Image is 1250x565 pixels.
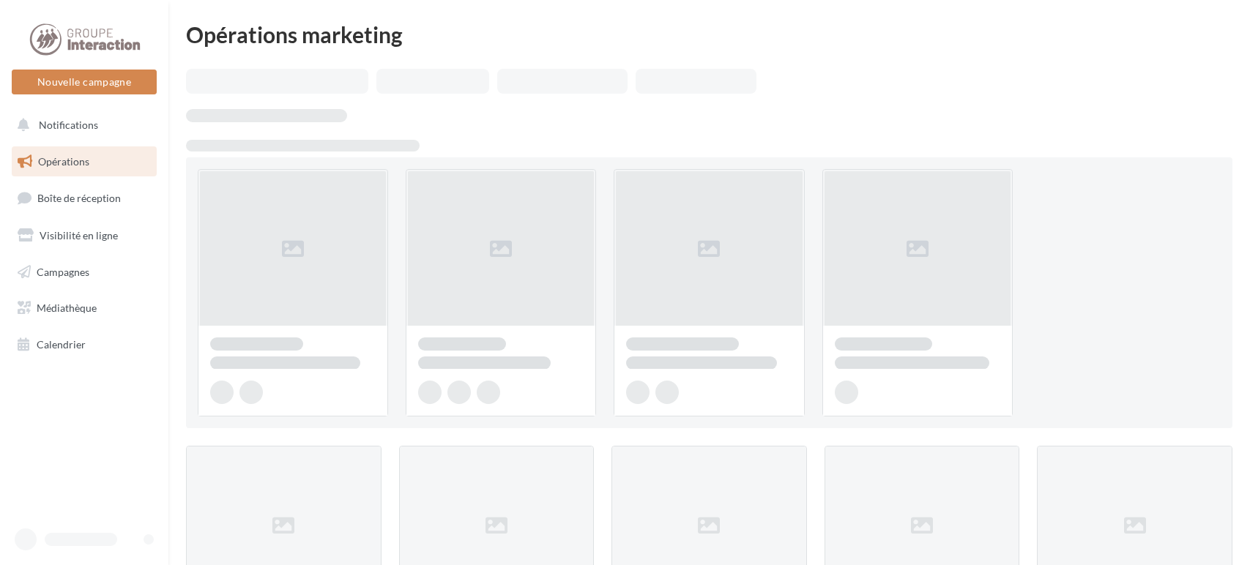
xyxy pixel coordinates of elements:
[38,155,89,168] span: Opérations
[37,338,86,351] span: Calendrier
[186,23,1232,45] div: Opérations marketing
[9,293,160,323] a: Médiathèque
[37,192,121,204] span: Boîte de réception
[9,257,160,288] a: Campagnes
[37,265,89,277] span: Campagnes
[40,229,118,242] span: Visibilité en ligne
[9,110,154,141] button: Notifications
[9,182,160,214] a: Boîte de réception
[9,146,160,177] a: Opérations
[12,70,157,94] button: Nouvelle campagne
[39,119,98,131] span: Notifications
[9,329,160,360] a: Calendrier
[9,220,160,251] a: Visibilité en ligne
[37,302,97,314] span: Médiathèque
